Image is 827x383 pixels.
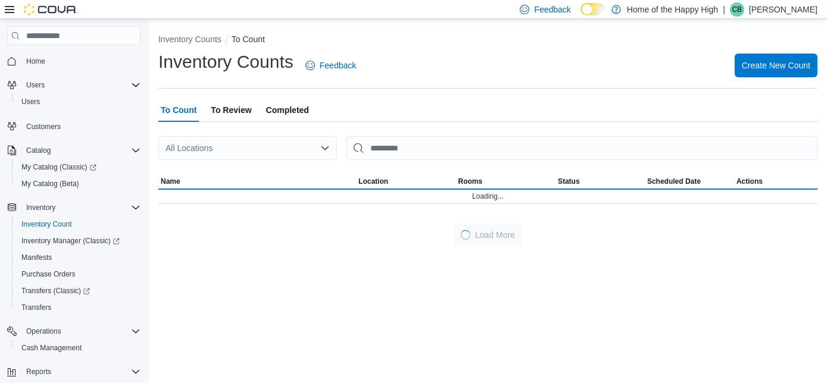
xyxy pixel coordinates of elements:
button: Users [12,93,145,110]
a: Transfers (Classic) [12,282,145,299]
span: My Catalog (Classic) [17,160,141,174]
span: Scheduled Date [647,177,701,186]
span: My Catalog (Beta) [17,177,141,191]
span: Users [17,95,141,109]
span: Operations [26,327,61,336]
button: Reports [2,363,145,380]
button: Location [356,174,455,189]
p: [PERSON_NAME] [749,2,817,17]
span: Feedback [534,4,570,15]
button: Inventory [21,200,60,215]
span: My Catalog (Beta) [21,179,79,189]
span: Cash Management [21,343,82,353]
a: Inventory Manager (Classic) [12,233,145,249]
span: Feedback [320,59,356,71]
button: My Catalog (Beta) [12,175,145,192]
p: Home of the Happy High [627,2,718,17]
span: Name [161,177,180,186]
button: Home [2,52,145,70]
button: Status [556,174,645,189]
button: Purchase Orders [12,266,145,282]
span: Inventory Count [21,219,72,229]
span: Customers [26,122,61,131]
a: Transfers (Classic) [17,284,95,298]
span: Purchase Orders [21,269,76,279]
span: Actions [737,177,763,186]
span: Inventory Manager (Classic) [21,236,120,246]
button: Scheduled Date [645,174,734,189]
button: Open list of options [320,143,330,153]
span: Users [21,97,40,106]
a: Inventory Manager (Classic) [17,234,124,248]
span: Customers [21,118,141,133]
a: Users [17,95,45,109]
button: Cash Management [12,340,145,356]
span: Inventory Manager (Classic) [17,234,141,248]
span: Purchase Orders [17,267,141,281]
span: Status [558,177,580,186]
input: This is a search bar. After typing your query, hit enter to filter the results lower in the page. [347,136,817,160]
span: Users [21,78,141,92]
button: LoadingLoad More [454,223,522,247]
span: Transfers (Classic) [21,286,90,296]
span: Loading [461,230,470,240]
span: Completed [266,98,309,122]
button: Reports [21,365,56,379]
button: Manifests [12,249,145,266]
span: CB [732,2,742,17]
span: Transfers (Classic) [17,284,141,298]
button: Name [158,174,356,189]
a: Manifests [17,250,57,265]
span: Cash Management [17,341,141,355]
span: Home [21,54,141,68]
span: Users [26,80,45,90]
span: Create New Count [742,59,810,71]
span: Loading... [472,191,504,201]
span: Transfers [17,300,141,315]
span: Home [26,56,45,66]
span: To Review [211,98,251,122]
span: Rooms [458,177,483,186]
a: Cash Management [17,341,86,355]
span: Transfers [21,303,51,312]
button: Create New Count [735,54,817,77]
a: My Catalog (Classic) [12,159,145,175]
span: To Count [161,98,196,122]
span: Reports [21,365,141,379]
button: Customers [2,117,145,134]
p: | [723,2,725,17]
span: My Catalog (Classic) [21,162,96,172]
button: Users [2,77,145,93]
button: Transfers [12,299,145,316]
span: Catalog [26,146,51,155]
a: Inventory Count [17,217,77,231]
a: My Catalog (Beta) [17,177,84,191]
span: Inventory Count [17,217,141,231]
button: Operations [21,324,66,338]
h1: Inventory Counts [158,50,294,74]
a: Home [21,54,50,68]
a: Feedback [301,54,361,77]
button: Inventory Counts [158,34,221,44]
div: Carly Beck [730,2,744,17]
button: Catalog [21,143,55,158]
span: Manifests [17,250,141,265]
button: Catalog [2,142,145,159]
span: Load More [475,229,515,241]
span: Manifests [21,253,52,262]
img: Cova [24,4,77,15]
button: Rooms [456,174,556,189]
button: Users [21,78,49,92]
a: Purchase Orders [17,267,80,281]
span: Reports [26,367,51,376]
span: Catalog [21,143,141,158]
input: Dark Mode [581,3,606,15]
a: Transfers [17,300,56,315]
button: Inventory Count [12,216,145,233]
a: Customers [21,120,65,134]
span: Operations [21,324,141,338]
nav: An example of EuiBreadcrumbs [158,33,817,48]
a: My Catalog (Classic) [17,160,101,174]
span: Dark Mode [581,15,581,16]
span: Inventory [21,200,141,215]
